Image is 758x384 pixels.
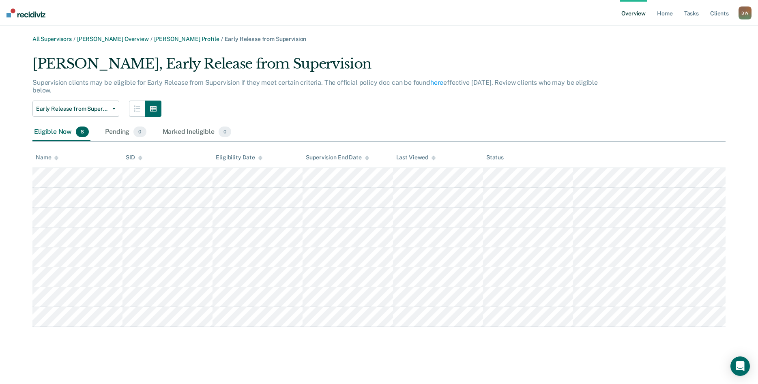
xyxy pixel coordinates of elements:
[739,6,752,19] div: B W
[154,36,219,42] a: [PERSON_NAME] Profile
[32,56,601,79] div: [PERSON_NAME], Early Release from Supervision
[32,101,119,117] button: Early Release from Supervision
[6,9,45,17] img: Recidiviz
[396,154,436,161] div: Last Viewed
[219,36,225,42] span: /
[730,356,750,376] div: Open Intercom Messenger
[219,127,231,137] span: 0
[149,36,154,42] span: /
[32,79,598,94] p: Supervision clients may be eligible for Early Release from Supervision if they meet certain crite...
[32,123,90,141] div: Eligible Now8
[161,123,233,141] div: Marked Ineligible0
[306,154,369,161] div: Supervision End Date
[739,6,752,19] button: BW
[76,127,89,137] span: 8
[216,154,262,161] div: Eligibility Date
[430,79,443,86] a: here
[32,36,72,42] a: All Supervisors
[72,36,77,42] span: /
[133,127,146,137] span: 0
[126,154,142,161] div: SID
[36,105,109,112] span: Early Release from Supervision
[36,154,58,161] div: Name
[486,154,504,161] div: Status
[103,123,148,141] div: Pending0
[225,36,307,42] span: Early Release from Supervision
[77,36,149,42] a: [PERSON_NAME] Overview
